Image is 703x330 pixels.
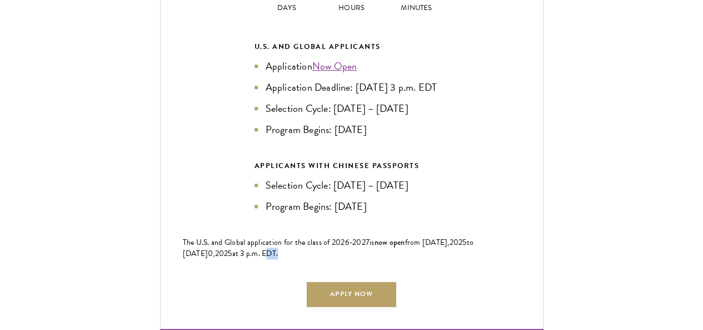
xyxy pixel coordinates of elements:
[255,41,449,53] div: U.S. and Global Applicants
[255,58,449,74] li: Application
[213,248,215,259] span: ,
[312,58,357,73] a: Now Open
[307,282,396,307] a: Apply Now
[255,199,449,214] li: Program Begins: [DATE]
[462,237,466,248] span: 5
[183,237,345,248] span: The U.S. and Global application for the class of 202
[345,237,350,248] span: 6
[255,101,449,116] li: Selection Cycle: [DATE] – [DATE]
[384,2,449,14] p: Minutes
[255,80,449,95] li: Application Deadline: [DATE] 3 p.m. EDT
[405,237,450,248] span: from [DATE],
[215,248,228,259] span: 202
[255,122,449,137] li: Program Begins: [DATE]
[366,237,370,248] span: 7
[450,237,463,248] span: 202
[255,160,449,172] div: APPLICANTS WITH CHINESE PASSPORTS
[319,2,384,14] p: Hours
[370,237,375,248] span: is
[255,178,449,193] li: Selection Cycle: [DATE] – [DATE]
[350,237,366,248] span: -202
[255,2,320,14] p: Days
[232,248,278,259] span: at 3 p.m. EDT.
[375,237,405,248] span: now open
[208,248,213,259] span: 0
[228,248,232,259] span: 5
[183,237,474,259] span: to [DATE]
